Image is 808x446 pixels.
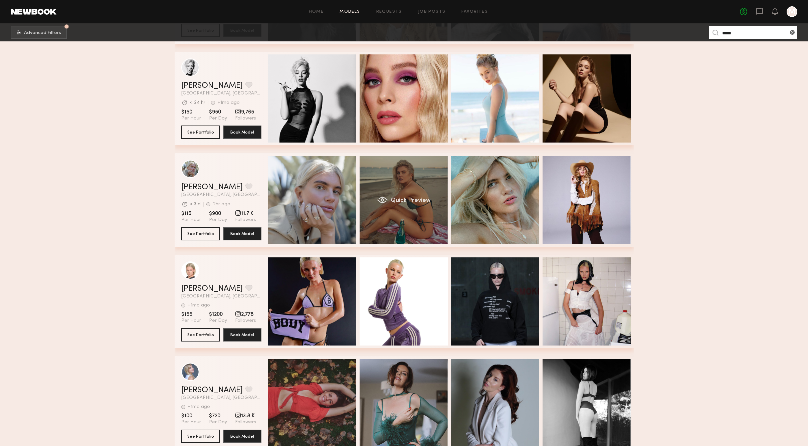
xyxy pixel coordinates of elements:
button: Book Model [223,328,261,342]
span: Per Day [209,419,227,425]
span: Advanced Filters [24,31,61,35]
span: [GEOGRAPHIC_DATA], [GEOGRAPHIC_DATA] [181,193,261,197]
button: See Portfolio [181,126,220,139]
div: +1mo ago [188,303,210,308]
span: 11.7 K [235,210,256,217]
a: M [787,6,797,17]
span: $950 [209,109,227,116]
span: [GEOGRAPHIC_DATA], [GEOGRAPHIC_DATA] [181,91,261,96]
div: 2hr ago [213,202,230,207]
a: [PERSON_NAME] [181,285,243,293]
button: Book Model [223,430,261,443]
span: Quick Preview [390,198,430,204]
a: [PERSON_NAME] [181,82,243,90]
span: Per Hour [181,116,201,122]
div: < 3 d [190,202,201,207]
span: Per Day [209,318,227,324]
span: $100 [181,413,201,419]
span: [GEOGRAPHIC_DATA], [GEOGRAPHIC_DATA] [181,396,261,400]
span: $720 [209,413,227,419]
span: $115 [181,210,201,217]
a: [PERSON_NAME] [181,183,243,191]
span: Per Hour [181,419,201,425]
span: $150 [181,109,201,116]
span: 9,765 [235,109,256,116]
button: Advanced Filters [11,26,67,39]
span: Followers [235,116,256,122]
span: Followers [235,419,256,425]
div: +1mo ago [188,405,210,409]
span: Per Day [209,217,227,223]
span: Per Hour [181,217,201,223]
span: 2,778 [235,311,256,318]
span: 13.8 K [235,413,256,419]
span: Followers [235,318,256,324]
span: Per Hour [181,318,201,324]
span: $900 [209,210,227,217]
a: Requests [376,10,402,14]
a: Home [309,10,324,14]
button: See Portfolio [181,227,220,240]
a: Models [340,10,360,14]
div: +1mo ago [218,100,240,105]
a: [PERSON_NAME] [181,386,243,394]
button: Book Model [223,126,261,139]
span: Followers [235,217,256,223]
div: < 24 hr [190,100,205,105]
button: See Portfolio [181,328,220,342]
span: Per Day [209,116,227,122]
button: See Portfolio [181,430,220,443]
a: Favorites [461,10,488,14]
button: Book Model [223,227,261,240]
span: [GEOGRAPHIC_DATA], [GEOGRAPHIC_DATA] [181,294,261,299]
span: $1200 [209,311,227,318]
a: Job Posts [418,10,446,14]
span: $155 [181,311,201,318]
